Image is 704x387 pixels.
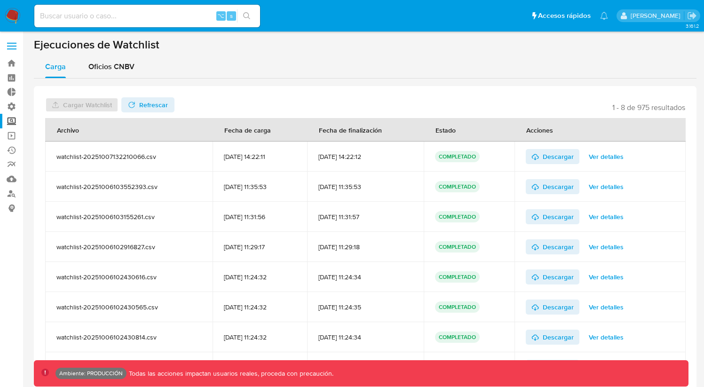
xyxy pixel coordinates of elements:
p: Ambiente: PRODUCCIÓN [59,371,123,375]
span: s [230,11,233,20]
a: Salir [687,11,697,21]
span: ⌥ [217,11,224,20]
a: Notificaciones [600,12,608,20]
button: search-icon [237,9,256,23]
p: Todas las acciones impactan usuarios reales, proceda con precaución. [127,369,333,378]
p: gonzalo.prendes@mercadolibre.com [631,11,684,20]
span: Accesos rápidos [538,11,591,21]
input: Buscar usuario o caso... [34,10,260,22]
